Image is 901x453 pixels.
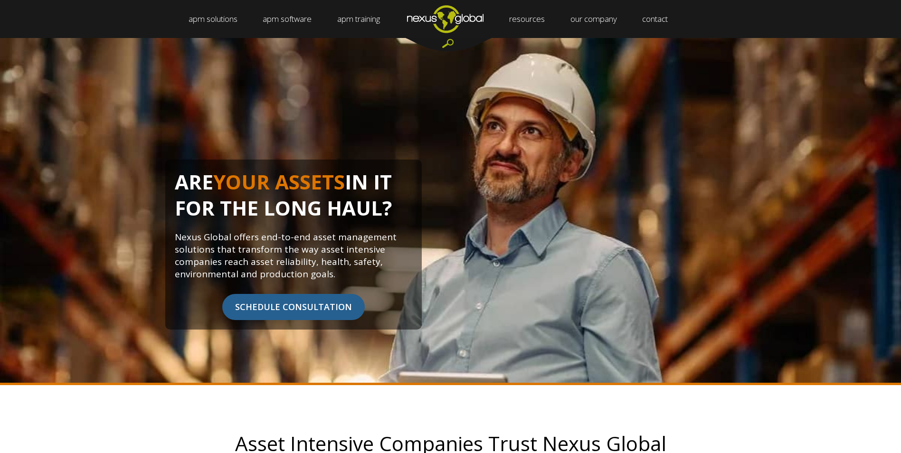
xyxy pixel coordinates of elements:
span: YOUR ASSETS [213,168,345,195]
p: Nexus Global offers end-to-end asset management solutions that transform the way asset intensive ... [175,231,412,280]
span: SCHEDULE CONSULTATION [222,294,365,320]
h1: ARE IN IT FOR THE LONG HAUL? [175,169,412,231]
